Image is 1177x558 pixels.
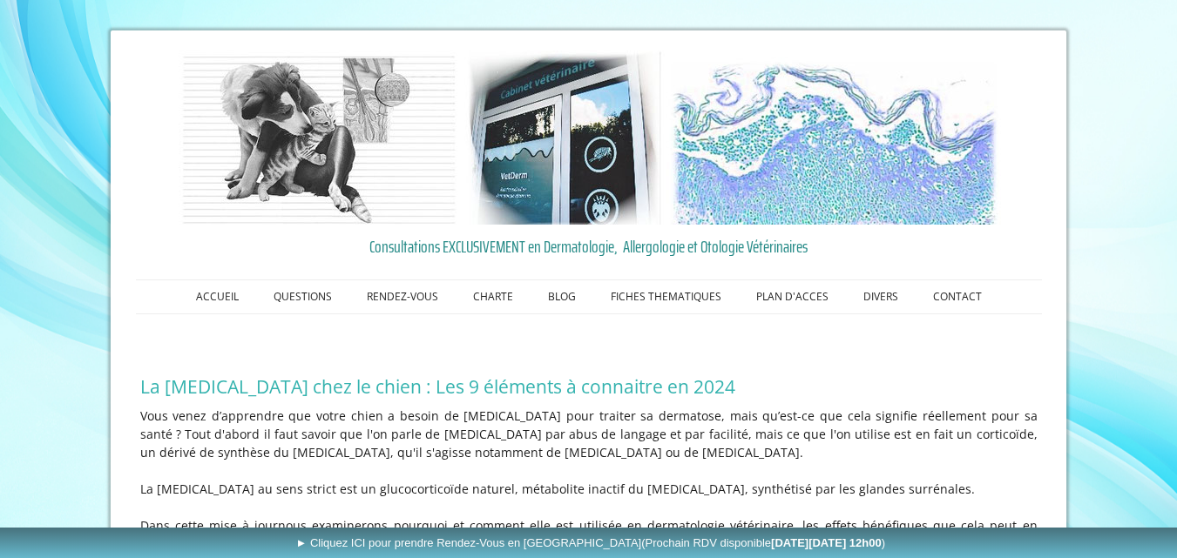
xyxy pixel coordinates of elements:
[771,536,882,549] b: [DATE][DATE] 12h00
[641,536,885,549] span: (Prochain RDV disponible )
[140,517,279,534] span: Dans cette mise à jour
[916,280,999,313] a: CONTACT
[531,280,593,313] a: BLOG
[456,280,531,313] a: CHARTE
[140,407,1038,461] p: Vous venez d’apprendre que votre chien a besoin de [MEDICAL_DATA] pour traiter sa dermatose, mais...
[349,280,456,313] a: RENDEZ-VOUS
[140,375,1038,398] h1: La [MEDICAL_DATA] chez le chien : Les 9 éléments à connaitre en 2024
[256,280,349,313] a: QUESTIONS
[179,280,256,313] a: ACCUEIL
[140,233,1038,259] a: Consultations EXCLUSIVEMENT en Dermatologie, Allergologie et Otologie Vétérinaires
[739,280,846,313] a: PLAN D'ACCES
[295,536,885,549] span: ► Cliquez ICI pour prendre Rendez-Vous en [GEOGRAPHIC_DATA]
[140,480,1038,498] p: La [MEDICAL_DATA] au sens strict est un glucocorticoïde naturel, métabolite inactif du [MEDICAL_D...
[846,280,916,313] a: DIVERS
[593,280,739,313] a: FICHES THEMATIQUES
